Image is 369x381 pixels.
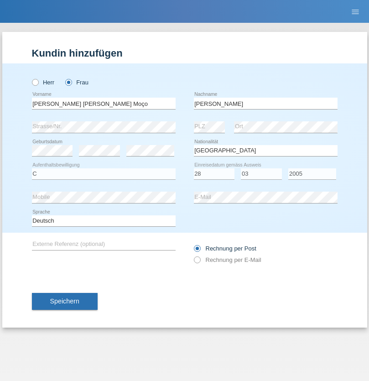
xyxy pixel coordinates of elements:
label: Herr [32,79,55,86]
label: Frau [65,79,88,86]
h1: Kundin hinzufügen [32,47,338,59]
input: Rechnung per Post [194,245,200,256]
input: Frau [65,79,71,85]
i: menu [351,7,360,16]
a: menu [346,9,364,14]
input: Rechnung per E-Mail [194,256,200,268]
button: Speichern [32,293,98,310]
span: Speichern [50,297,79,305]
input: Herr [32,79,38,85]
label: Rechnung per Post [194,245,256,252]
label: Rechnung per E-Mail [194,256,261,263]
